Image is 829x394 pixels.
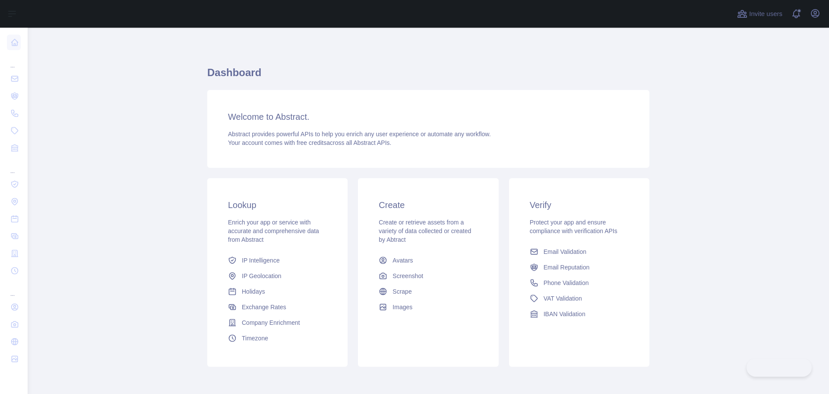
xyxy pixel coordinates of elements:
[379,199,478,211] h3: Create
[379,219,471,243] span: Create or retrieve assets from a variety of data collected or created by Abtract
[749,9,782,19] span: Invite users
[242,318,300,327] span: Company Enrichment
[207,66,649,86] h1: Dashboard
[392,272,423,280] span: Screenshot
[228,139,391,146] span: Your account comes with across all Abstract APIs.
[544,279,589,287] span: Phone Validation
[375,253,481,268] a: Avatars
[392,256,413,265] span: Avatars
[7,52,21,69] div: ...
[544,263,590,272] span: Email Reputation
[225,268,330,284] a: IP Geolocation
[526,306,632,322] a: IBAN Validation
[297,139,326,146] span: free credits
[375,284,481,299] a: Scrape
[225,284,330,299] a: Holidays
[242,256,280,265] span: IP Intelligence
[242,287,265,296] span: Holidays
[735,7,784,21] button: Invite users
[225,253,330,268] a: IP Intelligence
[375,268,481,284] a: Screenshot
[526,244,632,259] a: Email Validation
[228,111,629,123] h3: Welcome to Abstract.
[7,157,21,175] div: ...
[225,330,330,346] a: Timezone
[392,303,412,311] span: Images
[7,280,21,298] div: ...
[526,259,632,275] a: Email Reputation
[530,219,617,234] span: Protect your app and ensure compliance with verification APIs
[242,303,286,311] span: Exchange Rates
[228,131,491,138] span: Abstract provides powerful APIs to help you enrich any user experience or automate any workflow.
[242,334,268,343] span: Timezone
[530,199,629,211] h3: Verify
[747,359,812,377] iframe: Toggle Customer Support
[544,247,586,256] span: Email Validation
[526,275,632,291] a: Phone Validation
[242,272,282,280] span: IP Geolocation
[375,299,481,315] a: Images
[225,315,330,330] a: Company Enrichment
[544,294,582,303] span: VAT Validation
[228,219,319,243] span: Enrich your app or service with accurate and comprehensive data from Abstract
[526,291,632,306] a: VAT Validation
[225,299,330,315] a: Exchange Rates
[544,310,585,318] span: IBAN Validation
[392,287,411,296] span: Scrape
[228,199,327,211] h3: Lookup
